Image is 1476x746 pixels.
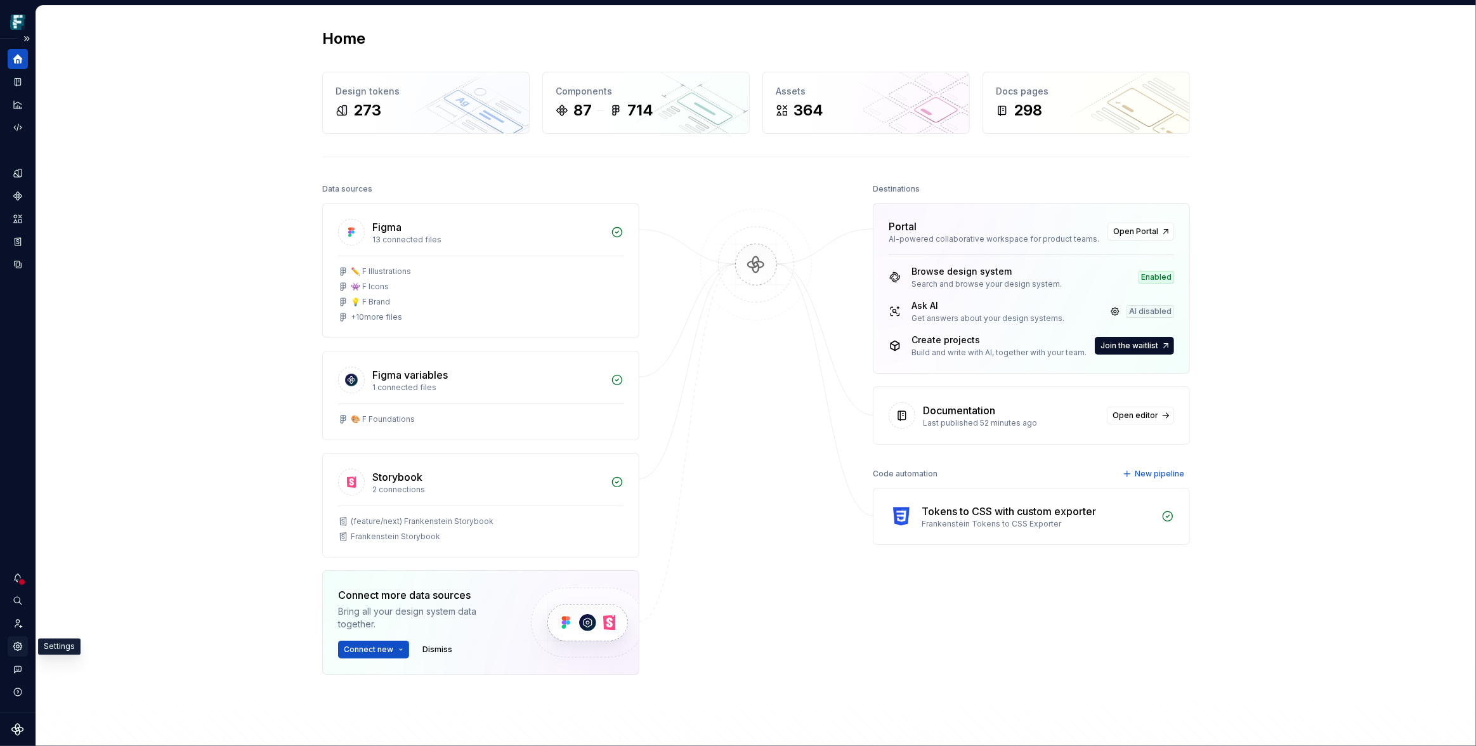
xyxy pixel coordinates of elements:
div: Docs pages [996,85,1177,98]
div: 13 connected files [372,235,603,245]
a: Analytics [8,95,28,115]
div: Frankenstein Tokens to CSS Exporter [922,519,1154,529]
div: 1 connected files [372,383,603,393]
a: Figma13 connected files✏️ F Illustrations👾 F Icons💡 F Brand+10more files [322,203,639,338]
a: Data sources [8,254,28,275]
a: Home [8,49,28,69]
div: 👾 F Icons [351,282,389,292]
div: Create projects [911,334,1087,346]
span: New pipeline [1135,469,1184,479]
button: Contact support [8,659,28,679]
div: Design tokens [336,85,516,98]
svg: Supernova Logo [11,723,24,736]
div: Code automation [873,465,937,483]
div: (feature/next) Frankenstein Storybook [351,516,493,527]
div: Storybook [372,469,422,485]
a: Assets364 [762,72,970,134]
div: Destinations [873,180,920,198]
a: Assets [8,209,28,229]
button: Connect new [338,641,409,658]
a: Design tokens [8,163,28,183]
div: Figma [372,219,402,235]
a: Storybook2 connections(feature/next) Frankenstein StorybookFrankenstein Storybook [322,453,639,558]
div: Figma variables [372,367,448,383]
div: 273 [353,100,381,121]
a: Settings [8,636,28,657]
div: 714 [627,100,653,121]
div: ✏️ F Illustrations [351,266,411,277]
a: Storybook stories [8,232,28,252]
div: Documentation [923,403,995,418]
span: Dismiss [422,645,452,655]
div: 💡 F Brand [351,297,390,307]
button: Notifications [8,568,28,588]
a: Docs pages298 [983,72,1190,134]
div: Get answers about your design systems. [911,313,1064,324]
div: 🎨 F Foundations [351,414,415,424]
a: Open Portal [1107,223,1174,240]
div: Components [556,85,736,98]
div: Settings [38,638,81,655]
div: Portal [889,219,917,234]
span: Open editor [1113,410,1158,421]
div: AI disabled [1127,305,1174,318]
div: Connect more data sources [338,587,509,603]
a: Components87714 [542,72,750,134]
div: Browse design system [911,265,1062,278]
h2: Home [322,29,365,49]
div: Ask AI [911,299,1064,312]
div: Enabled [1139,271,1174,284]
div: Last published 52 minutes ago [923,418,1099,428]
a: Open editor [1107,407,1174,424]
img: d720e2f0-216c-474b-bea5-031157028467.png [10,15,25,30]
div: Data sources [322,180,372,198]
button: Search ⌘K [8,591,28,611]
a: Components [8,186,28,206]
a: Design tokens273 [322,72,530,134]
div: Bring all your design system data together. [338,605,509,631]
button: Dismiss [417,641,458,658]
a: Figma variables1 connected files🎨 F Foundations [322,351,639,440]
button: New pipeline [1119,465,1190,483]
button: Join the waitlist [1095,337,1174,355]
div: AI-powered collaborative workspace for product teams. [889,234,1100,244]
a: Invite team [8,613,28,634]
div: Assets [776,85,957,98]
a: Documentation [8,72,28,92]
div: Build and write with AI, together with your team. [911,348,1087,358]
span: Join the waitlist [1100,341,1158,351]
div: 298 [1014,100,1042,121]
button: Expand sidebar [18,30,36,48]
div: 364 [794,100,823,121]
span: Open Portal [1113,226,1158,237]
div: 2 connections [372,485,603,495]
div: + 10 more files [351,312,402,322]
a: Code automation [8,117,28,138]
div: Tokens to CSS with custom exporter [922,504,1096,519]
div: 87 [573,100,592,121]
span: Connect new [344,645,393,655]
div: Search and browse your design system. [911,279,1062,289]
div: Frankenstein Storybook [351,532,440,542]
